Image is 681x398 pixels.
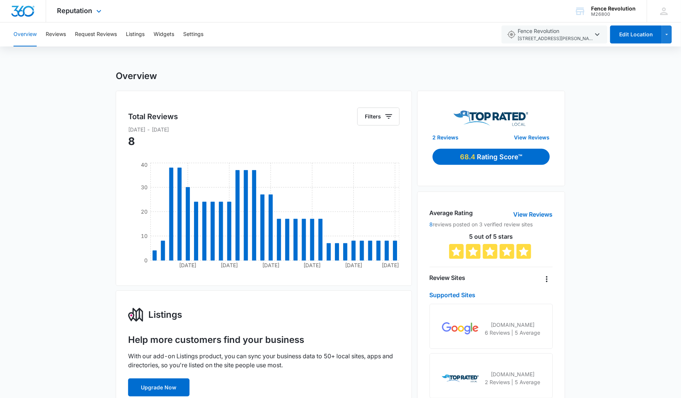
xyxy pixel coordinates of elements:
[57,7,93,15] span: Reputation
[460,152,477,162] p: 68.4
[541,273,553,285] button: Overflow Menu
[144,257,148,263] tspan: 0
[262,262,279,268] tspan: [DATE]
[345,262,362,268] tspan: [DATE]
[126,22,145,46] button: Listings
[116,70,157,82] h1: Overview
[13,22,37,46] button: Overview
[179,262,197,268] tspan: [DATE]
[454,111,529,126] img: Top Rated Local Logo
[514,210,553,219] a: View Reviews
[128,135,135,148] span: 8
[128,334,304,346] h1: Help more customers find your business
[502,25,608,43] button: Fence Revolution[STREET_ADDRESS][PERSON_NAME],[GEOGRAPHIC_DATA],CO
[141,184,148,190] tspan: 30
[128,111,178,122] h5: Total Reviews
[148,308,182,322] h3: Listings
[430,233,553,239] p: 5 out of 5 stars
[141,233,148,239] tspan: 10
[430,221,433,227] a: 8
[591,6,636,12] div: account name
[433,133,459,141] a: 2 Reviews
[485,378,541,386] p: 2 Reviews | 5 Average
[128,352,400,370] p: With our add-on Listings product, you can sync your business data to 50+ local sites, apps and di...
[485,329,541,337] p: 6 Reviews | 5 Average
[141,208,148,215] tspan: 20
[477,152,522,162] p: Rating Score™
[304,262,321,268] tspan: [DATE]
[430,208,473,217] h4: Average Rating
[183,22,203,46] button: Settings
[430,273,466,282] h4: Review Sites
[485,321,541,329] p: [DOMAIN_NAME]
[382,262,399,268] tspan: [DATE]
[357,108,400,126] button: Filters
[75,22,117,46] button: Request Reviews
[430,291,476,299] a: Supported Sites
[141,162,148,168] tspan: 40
[221,262,238,268] tspan: [DATE]
[610,25,662,43] button: Edit Location
[46,22,66,46] button: Reviews
[591,12,636,17] div: account id
[430,220,553,228] p: reviews posted on 3 verified review sites
[154,22,174,46] button: Widgets
[518,35,593,42] span: [STREET_ADDRESS][PERSON_NAME] , [GEOGRAPHIC_DATA] , CO
[514,133,550,141] a: View Reviews
[518,27,593,42] span: Fence Revolution
[128,379,190,397] button: Upgrade Now
[485,370,541,378] p: [DOMAIN_NAME]
[128,126,400,133] p: [DATE] - [DATE]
